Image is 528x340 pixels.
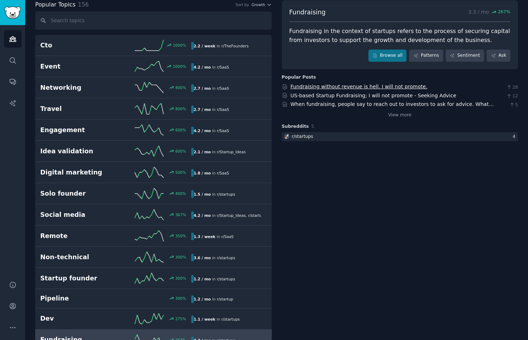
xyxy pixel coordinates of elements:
[40,253,116,262] h2: Non-technical
[40,232,116,241] h2: Remote
[409,50,443,62] a: Patterns
[191,275,238,283] div: in
[509,102,518,108] span: 5
[40,126,116,135] h2: Engagement
[175,127,186,132] div: 600 %
[35,120,272,141] a: Engagement600%4.2 / moin r/SaaS
[506,84,518,91] span: 28
[191,211,262,219] div: in
[252,2,265,7] span: Growth
[194,213,211,218] b: 4.2 / mo
[191,84,232,92] div: in
[217,171,229,175] span: r/ SaaS
[191,190,238,198] div: in
[35,308,272,330] a: Dev275%1.1 / weekin r/startups
[173,43,186,48] div: 1000 %
[194,150,211,154] b: 2.1 / mo
[40,314,116,323] h2: Dev
[252,2,272,7] button: Growth
[35,98,272,120] a: Travel800%2.7 / moin r/SaaS
[4,6,21,19] img: GummySearch logo
[217,150,245,154] span: r/ Startup_Ideas
[221,44,249,48] span: r/ TheFounders
[217,213,245,218] span: r/ Startup_Ideas
[35,268,272,289] a: Startup founder300%1.2 / moin r/startups
[35,141,272,162] a: Idea validation600%2.1 / moin r/Startup_Ideas
[191,42,251,50] div: in
[388,112,412,118] a: View more
[194,277,211,281] b: 1.2 / mo
[194,65,211,69] b: 4.2 / mo
[175,276,186,281] div: 300 %
[191,233,236,240] div: in
[282,124,309,130] span: Subreddits
[282,74,316,81] div: Popular Posts
[40,168,116,177] h2: Digital marketing
[194,171,211,175] b: 1.8 / mo
[248,213,265,218] span: r/ startup
[40,274,116,283] h2: Startup founder
[194,129,211,133] b: 4.2 / mo
[35,11,272,30] input: Search topics
[194,86,211,90] b: 2.7 / mo
[175,296,186,301] div: 300 %
[191,316,242,323] div: in
[217,129,229,133] span: r/ SaaS
[35,225,272,247] a: Remote350%1.3 / weekin r/SaaS
[217,65,229,69] span: r/ SaaS
[40,294,116,303] h2: Pipeline
[191,169,232,177] div: in
[290,101,494,115] a: When fundraising, people say to reach out to investors to ask for advice. What exactly does this ...
[194,256,211,260] b: 3.6 / mo
[235,2,249,7] div: Sort by
[40,210,116,219] h2: Social media
[217,277,235,281] span: r/ startups
[506,93,518,99] span: 12
[40,147,116,156] h2: Idea validation
[221,317,240,321] span: r/ startups
[217,86,229,90] span: r/ SaaS
[35,0,75,9] span: Popular Topics
[194,234,216,239] b: 1.3 / week
[175,149,186,154] div: 600 %
[35,77,272,98] a: Networking800%2.7 / moin r/SaaS
[191,106,232,113] div: in
[175,170,186,175] div: 500 %
[217,107,229,112] span: r/ SaaS
[311,124,314,129] span: 5
[217,192,235,196] span: r/ startups
[446,50,484,62] a: Sentiment
[35,247,272,268] a: Non-technical300%3.6 / moin r/startups
[191,254,238,261] div: in
[194,44,216,48] b: 2.2 / week
[175,212,186,217] div: 367 %
[487,50,510,62] a: Ask
[513,134,518,140] div: 4
[40,83,116,92] h2: Networking
[35,162,272,183] a: Digital marketing500%1.8 / moin r/SaaS
[194,107,211,112] b: 2.7 / mo
[175,85,186,90] div: 800 %
[35,204,272,225] a: Social media367%4.2 / moin r/Startup_Ideas,r/startup
[191,295,236,303] div: in
[289,8,326,17] span: Fundraising
[221,234,234,239] span: r/ SaaS
[284,134,289,139] img: startups
[175,106,186,111] div: 800 %
[175,255,186,260] div: 300 %
[175,191,186,196] div: 400 %
[191,63,232,71] div: in
[40,189,116,198] h2: Solo founder
[175,233,186,238] div: 350 %
[290,93,456,98] a: US-based Startup Fundraising; I will not promote - Seeking Advice
[35,289,272,308] a: Pipeline300%1.2 / moin r/startup
[468,8,510,17] p: 3.3 / mo
[245,213,247,218] span: ,
[498,9,510,15] span: 267 %
[217,256,235,260] span: r/ startups
[194,317,216,321] b: 1.1 / week
[368,50,407,62] a: Browse all
[40,62,116,71] h2: Event
[290,84,427,89] a: Fundraising without revenue is hell. I will not promote.
[173,64,186,69] div: 1000 %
